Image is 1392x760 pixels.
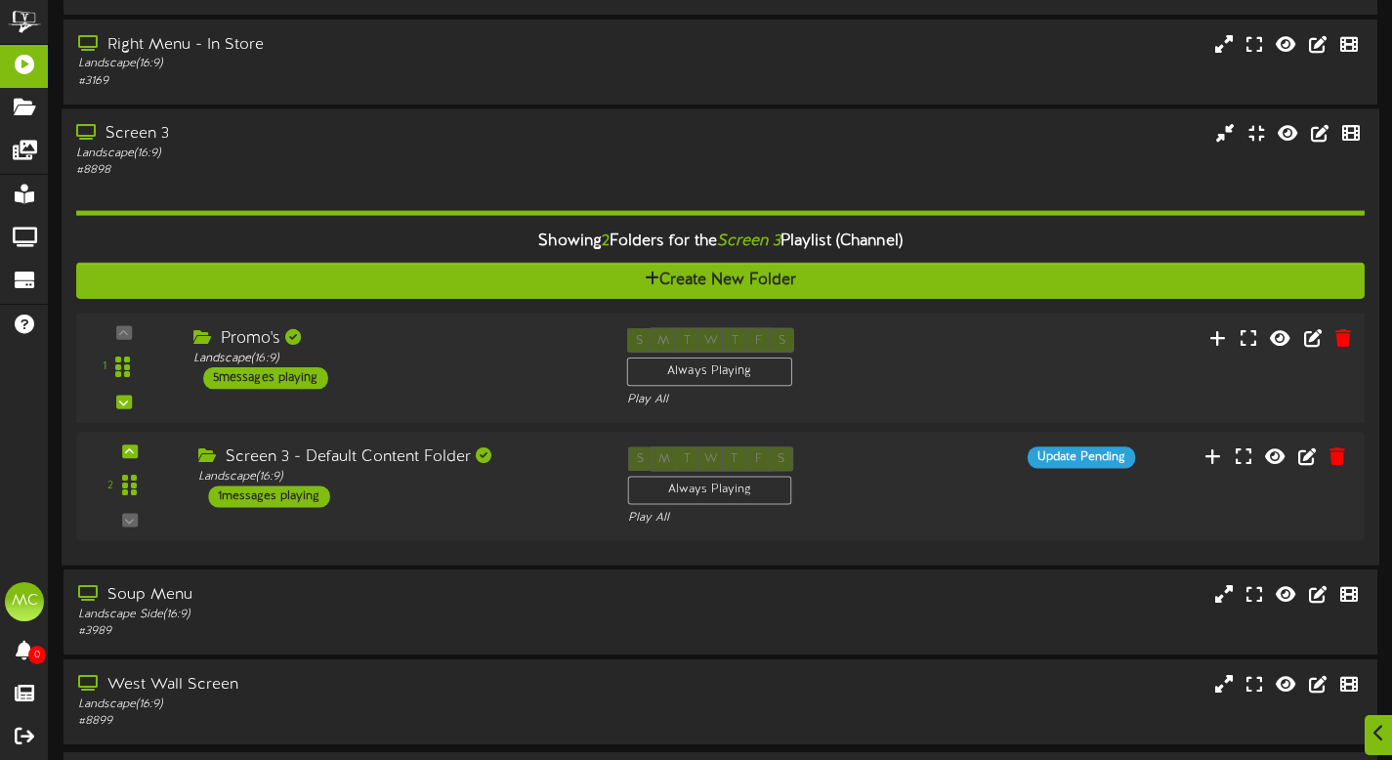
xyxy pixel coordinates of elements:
[78,697,596,713] div: Landscape ( 16:9 )
[78,674,596,697] div: West Wall Screen
[28,646,46,664] span: 0
[76,146,596,162] div: Landscape ( 16:9 )
[193,350,598,366] div: Landscape ( 16:9 )
[76,123,596,146] div: Screen 3
[76,262,1365,298] button: Create New Folder
[627,358,792,387] div: Always Playing
[198,469,599,486] div: Landscape ( 16:9 )
[198,446,599,469] div: Screen 3 - Default Content Folder
[78,584,596,607] div: Soup Menu
[78,73,596,90] div: # 3169
[628,476,792,504] div: Always Playing
[78,713,596,730] div: # 8899
[5,582,44,621] div: MC
[78,623,596,640] div: # 3989
[193,327,598,350] div: Promo's
[628,510,921,527] div: Play All
[203,367,328,389] div: 5 messages playing
[78,34,596,57] div: Right Menu - In Store
[62,221,1379,263] div: Showing Folders for the Playlist (Channel)
[717,232,780,250] i: Screen 3
[76,162,596,179] div: # 8898
[78,56,596,72] div: Landscape ( 16:9 )
[78,607,596,623] div: Landscape Side ( 16:9 )
[602,232,610,250] span: 2
[1028,446,1135,468] div: Update Pending
[208,486,329,507] div: 1 messages playing
[627,391,923,407] div: Play All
